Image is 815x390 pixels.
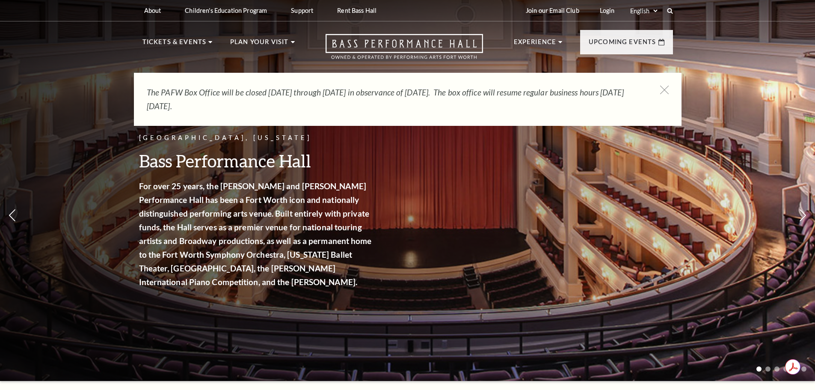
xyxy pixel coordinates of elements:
p: Upcoming Events [589,37,656,52]
p: Experience [514,37,557,52]
strong: For over 25 years, the [PERSON_NAME] and [PERSON_NAME] Performance Hall has been a Fort Worth ico... [139,181,372,287]
p: About [144,7,161,14]
em: The PAFW Box Office will be closed [DATE] through [DATE] in observance of [DATE]. The box office ... [147,87,624,111]
h3: Bass Performance Hall [139,150,374,172]
p: Plan Your Visit [230,37,289,52]
p: Children's Education Program [185,7,267,14]
select: Select: [628,7,659,15]
p: [GEOGRAPHIC_DATA], [US_STATE] [139,133,374,143]
p: Rent Bass Hall [337,7,376,14]
p: Support [291,7,313,14]
p: Tickets & Events [142,37,207,52]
